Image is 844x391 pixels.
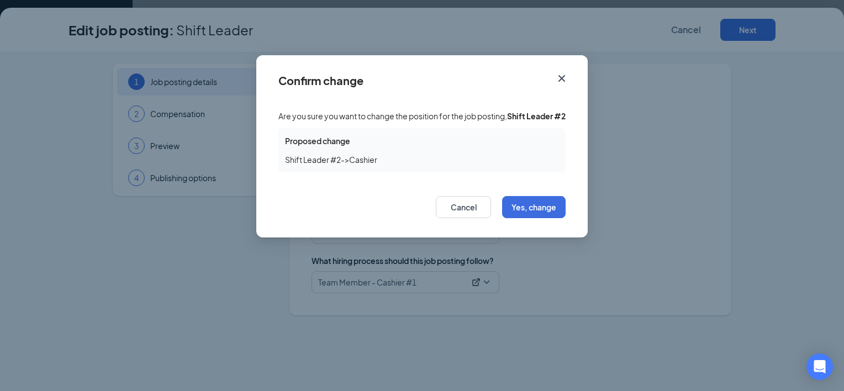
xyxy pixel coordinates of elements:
[436,196,491,218] button: Cancel
[806,353,833,380] div: Open Intercom Messenger
[285,136,350,146] span: Proposed change
[285,155,377,165] span: Shift Leader #2 -> Cashier
[502,196,566,218] button: Yes, change
[278,110,566,121] span: Are you sure you want to change the position for the job posting,
[278,75,363,87] div: Confirm change
[507,111,566,121] strong: Shift Leader #2
[547,55,588,91] button: Close
[555,72,568,85] svg: Cross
